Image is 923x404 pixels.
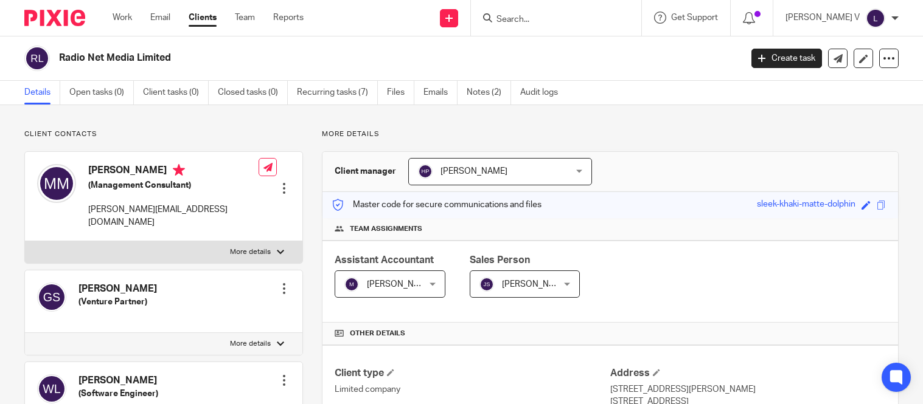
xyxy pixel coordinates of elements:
input: Search [495,15,605,26]
h5: (Software Engineer) [78,388,158,400]
h4: Client type [335,367,610,380]
a: Files [387,81,414,104]
p: Master code for secure communications and files [332,199,542,211]
a: Notes (2) [467,81,511,104]
span: [PERSON_NAME] [502,280,569,289]
h5: (Venture Partner) [78,296,157,308]
a: Open tasks (0) [69,81,134,104]
img: svg%3E [37,374,66,403]
p: Client contacts [24,129,303,139]
span: [PERSON_NAME] [441,167,507,176]
a: Team [235,12,255,24]
h4: Address [610,367,886,380]
a: Details [24,81,60,104]
p: More details [230,247,271,257]
span: Get Support [671,13,718,22]
a: Recurring tasks (7) [297,81,378,104]
a: Work [113,12,132,24]
span: Sales Person [470,255,530,265]
img: svg%3E [866,9,885,28]
a: Clients [189,12,217,24]
h4: [PERSON_NAME] [88,164,259,179]
img: svg%3E [418,164,433,179]
h4: [PERSON_NAME] [78,374,158,387]
h4: [PERSON_NAME] [78,282,157,295]
a: Reports [273,12,304,24]
a: Closed tasks (0) [218,81,288,104]
a: Emails [423,81,458,104]
img: svg%3E [344,277,359,292]
a: Email [150,12,170,24]
h5: (Management Consultant) [88,179,259,191]
p: [STREET_ADDRESS][PERSON_NAME] [610,383,886,395]
a: Audit logs [520,81,567,104]
img: svg%3E [24,46,50,71]
img: svg%3E [479,277,494,292]
img: svg%3E [37,282,66,312]
i: Primary [173,164,185,176]
p: More details [322,129,899,139]
h2: Radio Net Media Limited [59,52,598,64]
h3: Client manager [335,165,396,177]
p: More details [230,339,271,349]
a: Client tasks (0) [143,81,209,104]
img: svg%3E [37,164,76,203]
img: Pixie [24,10,85,26]
a: Create task [751,49,822,68]
span: Team assignments [350,224,422,234]
span: [PERSON_NAME] [367,280,434,289]
span: Other details [350,329,405,338]
p: Limited company [335,383,610,395]
p: [PERSON_NAME][EMAIL_ADDRESS][DOMAIN_NAME] [88,204,259,228]
div: sleek-khaki-matte-dolphin [757,198,855,212]
span: Assistant Accountant [335,255,434,265]
p: [PERSON_NAME] V [785,12,860,24]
